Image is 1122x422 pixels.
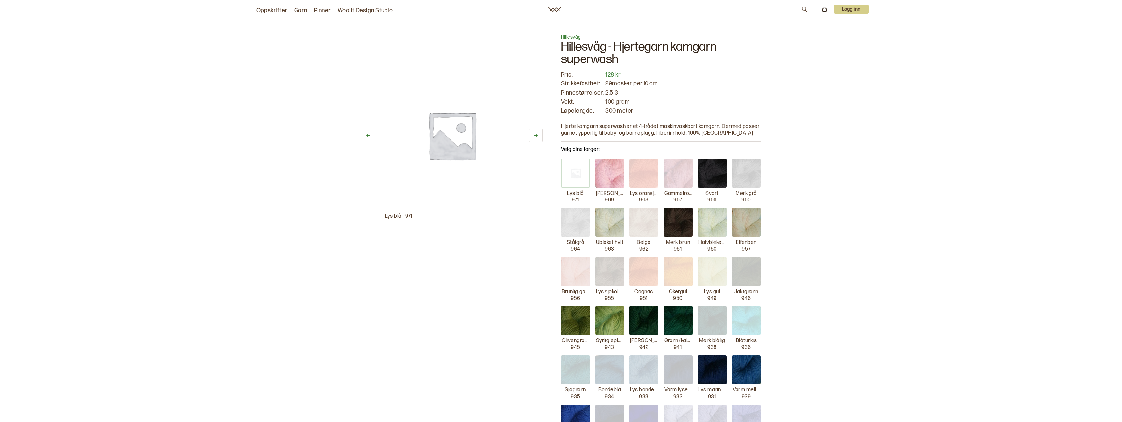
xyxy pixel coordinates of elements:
[733,387,760,394] p: Varm mellomblå
[698,239,726,246] p: Halvbleket hvit
[605,246,614,253] p: 963
[669,289,687,295] p: Okergul
[732,306,761,335] img: Blåturkis
[699,338,725,344] p: Mørk blålig
[629,355,658,384] img: Lys bondeblå
[561,306,590,335] img: Olivengrønn
[561,98,605,105] p: Vekt:
[561,41,761,71] h1: Hillesvåg - Hjertegarn kamgarn superwash
[664,190,692,197] p: Gammelrosa
[732,257,761,286] img: Jaktgrønn
[567,239,584,246] p: Stålgrå
[629,257,658,286] img: Cognac
[741,344,751,351] p: 936
[595,159,624,188] img: Bleik rosa
[742,394,751,401] p: 929
[562,289,589,295] p: Brunlig gammelrosa
[674,246,682,253] p: 961
[565,387,586,394] p: Sjøgrønn
[698,355,727,384] img: Lys marineblå
[664,208,693,237] img: Mørk brun
[673,295,682,302] p: 950
[736,190,757,197] p: Mørk grå
[256,6,288,15] a: Oppskrifter
[732,208,761,237] img: Elfenben
[571,246,580,253] p: 964
[605,344,614,351] p: 943
[561,123,761,137] p: Hjerte kamgarn superwash er et 4-trådet maskinvaskbart kamgarn. Dermed passer garnet ypperlig til...
[561,80,605,87] p: Strikkefasthet:
[664,387,692,394] p: Varm lyseblå
[664,355,693,384] img: Varm lyseblå
[639,344,648,351] p: 942
[707,295,716,302] p: 949
[571,295,580,302] p: 956
[637,239,650,246] p: Beige
[639,197,648,204] p: 968
[596,338,624,344] p: Syrlig eplegrønn
[548,7,561,12] a: Woolit
[673,197,682,204] p: 967
[707,344,716,351] p: 938
[704,289,720,295] p: Lys gul
[605,80,760,87] p: 29 masker per 10 cm
[736,338,757,344] p: Blåturkis
[630,387,658,394] p: Lys bondeblå
[630,190,658,197] p: Lys oransjerød
[834,5,869,14] button: User dropdown
[562,338,589,344] p: Olivengrønn
[629,159,658,188] img: Lys oransjerød
[605,89,760,97] p: 2,5 - 3
[595,208,624,237] img: Ubleket hvit
[385,68,519,202] img: Bilde av garn
[338,6,393,15] a: Woolit Design Studio
[598,387,621,394] p: Bondeblå
[561,146,761,153] p: Velg dine farger:
[634,289,653,295] p: Cognac
[630,338,658,344] p: [PERSON_NAME]
[596,239,624,246] p: Ubleket hvit
[742,246,750,253] p: 957
[605,71,760,79] p: 128 kr
[741,295,751,302] p: 946
[605,295,614,302] p: 955
[732,355,761,384] img: Varm mellomblå
[629,208,658,237] img: Beige
[595,355,624,384] img: Bondeblå
[605,197,614,204] p: 969
[639,394,648,401] p: 933
[595,306,624,335] img: Syrlig eplegrønn
[640,295,648,302] p: 951
[561,71,605,79] p: Pris:
[561,159,590,188] img: Lys blå
[596,289,624,295] p: Lys sjokoladebrun
[294,6,307,15] a: Garn
[736,239,757,246] p: Elfenben
[734,289,758,295] p: Jaktgrønn
[571,394,580,401] p: 935
[707,246,716,253] p: 960
[572,197,579,204] p: 971
[561,208,590,237] img: Stålgrå
[561,355,590,384] img: Sjøgrønn
[385,213,519,220] p: Lys blå - 971
[705,190,718,197] p: Svart
[639,246,648,253] p: 962
[596,190,624,197] p: [PERSON_NAME]
[732,159,761,188] img: Mørk grå
[561,257,590,286] img: Brunlig gammelrosa
[664,306,693,335] img: Grønn (kald)
[561,35,581,40] span: Hillesvåg
[673,394,682,401] p: 932
[629,306,658,335] img: Mørk ren grønn
[666,239,690,246] p: Mørk brun
[605,98,760,105] p: 100 gram
[664,159,693,188] img: Gammelrosa
[664,257,693,286] img: Okergul
[571,344,580,351] p: 945
[674,344,682,351] p: 941
[314,6,331,15] a: Pinner
[698,306,727,335] img: Mørk blålig
[605,107,760,115] p: 300 meter
[567,190,583,197] p: Lys blå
